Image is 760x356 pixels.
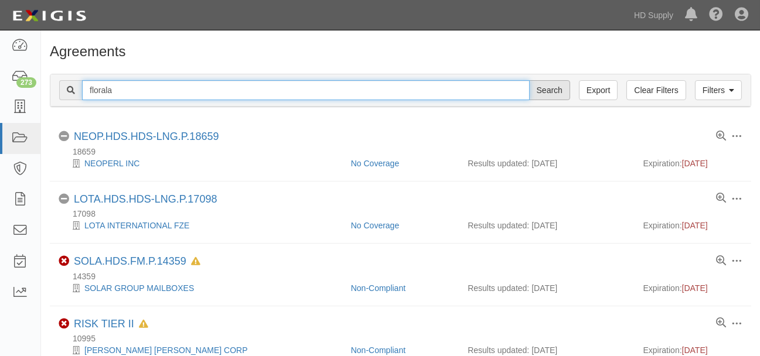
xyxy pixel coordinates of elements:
[709,8,723,22] i: Help Center - Complianz
[351,221,400,230] a: No Coverage
[351,345,405,355] a: Non-Compliant
[59,333,751,344] div: 10995
[351,159,400,168] a: No Coverage
[59,146,751,158] div: 18659
[74,131,219,143] div: NEOP.HDS.HDS-LNG.P.18659
[626,80,686,100] a: Clear Filters
[529,80,570,100] input: Search
[59,208,751,220] div: 17098
[50,44,751,59] h1: Agreements
[16,77,36,88] div: 273
[682,221,708,230] span: [DATE]
[74,255,200,268] div: SOLA.HDS.FM.P.14359
[643,282,743,294] div: Expiration:
[643,220,743,231] div: Expiration:
[468,220,625,231] div: Results updated: [DATE]
[628,4,679,27] a: HD Supply
[191,258,200,266] i: In Default since 04/22/2024
[468,158,625,169] div: Results updated: [DATE]
[59,158,342,169] div: NEOPERL INC
[643,344,743,356] div: Expiration:
[74,193,217,206] div: LOTA.HDS.HDS-LNG.P.17098
[82,80,530,100] input: Search
[84,345,248,355] a: [PERSON_NAME] [PERSON_NAME] CORP
[59,344,342,356] div: JONES STEPHENS CORP
[579,80,618,100] a: Export
[643,158,743,169] div: Expiration:
[74,131,219,142] a: NEOP.HDS.HDS-LNG.P.18659
[59,319,69,329] i: Non-Compliant
[716,193,726,204] a: View results summary
[716,256,726,266] a: View results summary
[59,220,342,231] div: LOTA INTERNATIONAL FZE
[74,318,134,330] a: RISK TIER II
[59,194,69,204] i: No Coverage
[682,345,708,355] span: [DATE]
[84,159,139,168] a: NEOPERL INC
[74,318,148,331] div: RISK TIER II
[716,131,726,142] a: View results summary
[74,193,217,205] a: LOTA.HDS.HDS-LNG.P.17098
[682,283,708,293] span: [DATE]
[716,318,726,328] a: View results summary
[59,256,69,266] i: Non-Compliant
[59,131,69,142] i: No Coverage
[84,283,194,293] a: SOLAR GROUP MAILBOXES
[682,159,708,168] span: [DATE]
[351,283,405,293] a: Non-Compliant
[59,271,751,282] div: 14359
[74,255,186,267] a: SOLA.HDS.FM.P.14359
[59,282,342,294] div: SOLAR GROUP MAILBOXES
[139,320,148,328] i: In Default since 05/22/2024
[695,80,742,100] a: Filters
[9,5,90,26] img: logo-5460c22ac91f19d4615b14bd174203de0afe785f0fc80cf4dbbc73dc1793850b.png
[84,221,189,230] a: LOTA INTERNATIONAL FZE
[468,344,625,356] div: Results updated: [DATE]
[468,282,625,294] div: Results updated: [DATE]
